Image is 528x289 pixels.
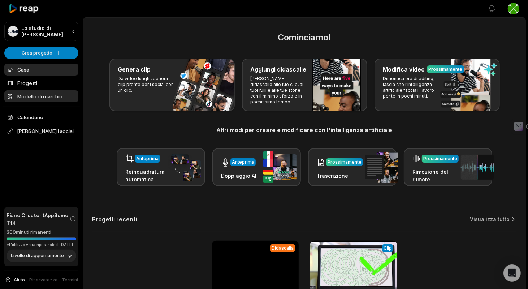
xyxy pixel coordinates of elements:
button: Aiuto [5,277,25,283]
font: Livello di aggiornamento [11,253,64,258]
a: Casa [4,64,78,76]
font: Termini [62,277,78,282]
font: Dimentica ore di editing, lascia che l'intelligenza artificiale faccia il lavoro per te in pochi ... [383,76,435,99]
font: Aiuto [14,277,25,282]
a: Termini [62,277,78,283]
img: ai_dubbing.png [263,151,297,183]
font: Calendario [17,114,43,120]
font: minuti rimanenti [16,229,51,235]
font: Trascrizione [317,173,348,179]
font: Doppiaggio AI [221,173,256,179]
font: Da video lunghi, genera clip pronte per i social con un clic. [118,76,174,93]
div: Apri Intercom Messenger [503,264,521,282]
font: Prossimamente [328,159,362,165]
font: [PERSON_NAME] i social [17,128,74,134]
font: Anteprima [136,156,159,161]
font: Piano Creator (AppSumo T1) [7,212,68,226]
font: Rimozione del rumore [412,169,448,182]
a: Calendario [4,111,78,123]
a: Visualizza tutto [470,216,510,223]
font: Crea progetto [22,50,52,56]
img: auto_reframe.png [168,153,201,181]
a: Progetti [4,77,78,89]
font: Casa [17,66,29,73]
font: [PERSON_NAME] didascalie alle tue clip, ai tuoi rulli e alle tue storie con il minimo sforzo e in... [251,76,304,104]
font: Altri modi per creare e modificare con l'intelligenza artificiale [217,126,393,134]
font: Progetti recenti [92,216,137,223]
font: ! [14,220,15,226]
font: Lo studio di [PERSON_NAME] [21,25,63,38]
font: Reinquadratura automatica [125,169,165,182]
font: Genera clip [118,66,151,73]
font: Modifica video [383,66,425,73]
font: *L'utilizzo verrà ripristinato il [DATE] [7,242,73,247]
font: COME [7,29,20,34]
font: Visualizza tutto [470,216,510,222]
font: Aggiungi didascalie [251,66,307,73]
font: Prossimamente [429,66,463,72]
img: transcription.png [365,152,398,183]
font: Prossimamente [423,156,457,161]
font: Progetti [17,80,37,86]
font: Modello di marchio [17,93,62,99]
font: Cominciamo! [278,32,331,43]
font: 300 [7,229,16,235]
a: Riservatezza [29,277,57,283]
font: Anteprima [232,159,254,165]
font: Riservatezza [29,277,57,282]
a: Modello di marchio [4,90,78,102]
button: Crea progetto [4,47,78,59]
img: noise_removal.png [461,155,494,180]
button: Livello di aggiornamento [7,250,76,262]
